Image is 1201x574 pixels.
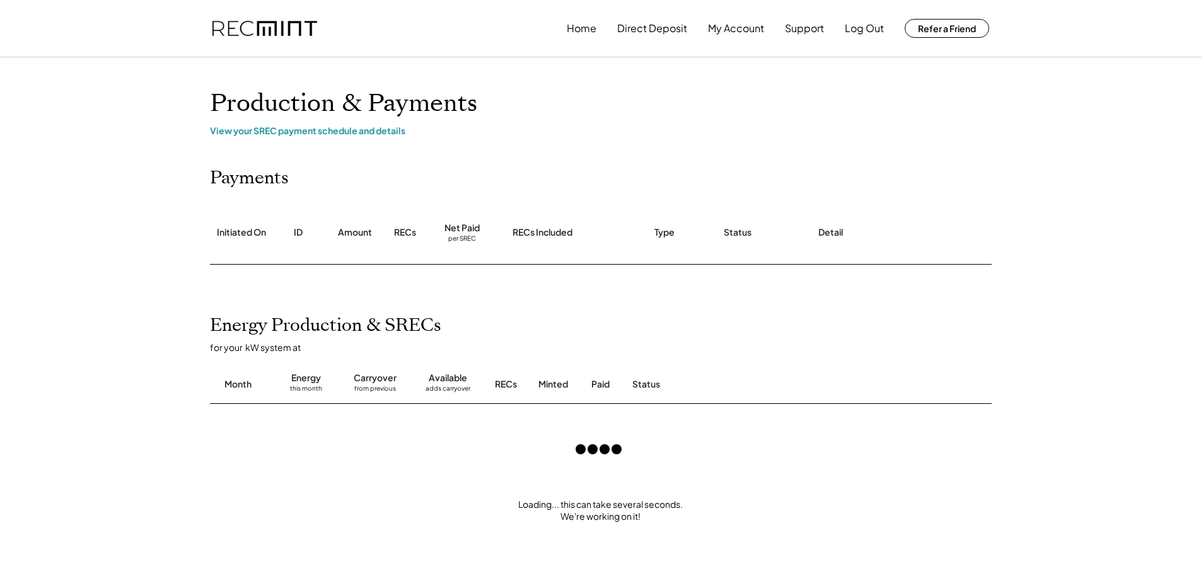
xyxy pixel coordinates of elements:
[290,384,322,397] div: this month
[785,16,824,41] button: Support
[538,378,568,391] div: Minted
[197,498,1004,523] div: Loading... this can take several seconds. We're working on it!
[513,226,572,239] div: RECs Included
[567,16,596,41] button: Home
[338,226,372,239] div: Amount
[217,226,266,239] div: Initiated On
[210,168,289,189] h2: Payments
[426,384,470,397] div: adds carryover
[429,372,467,384] div: Available
[354,372,397,384] div: Carryover
[444,222,480,234] div: Net Paid
[818,226,843,239] div: Detail
[845,16,884,41] button: Log Out
[224,378,252,391] div: Month
[632,378,847,391] div: Status
[210,315,441,336] h2: Energy Production & SRECs
[394,226,416,239] div: RECs
[354,384,396,397] div: from previous
[724,226,751,239] div: Status
[495,378,517,391] div: RECs
[212,21,317,37] img: recmint-logotype%403x.png
[210,342,1004,353] div: for your kW system at
[654,226,675,239] div: Type
[291,372,321,384] div: Energy
[617,16,687,41] button: Direct Deposit
[708,16,764,41] button: My Account
[294,226,303,239] div: ID
[210,125,992,136] div: View your SREC payment schedule and details
[448,234,476,244] div: per SREC
[210,89,992,118] h1: Production & Payments
[591,378,610,391] div: Paid
[905,19,989,38] button: Refer a Friend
